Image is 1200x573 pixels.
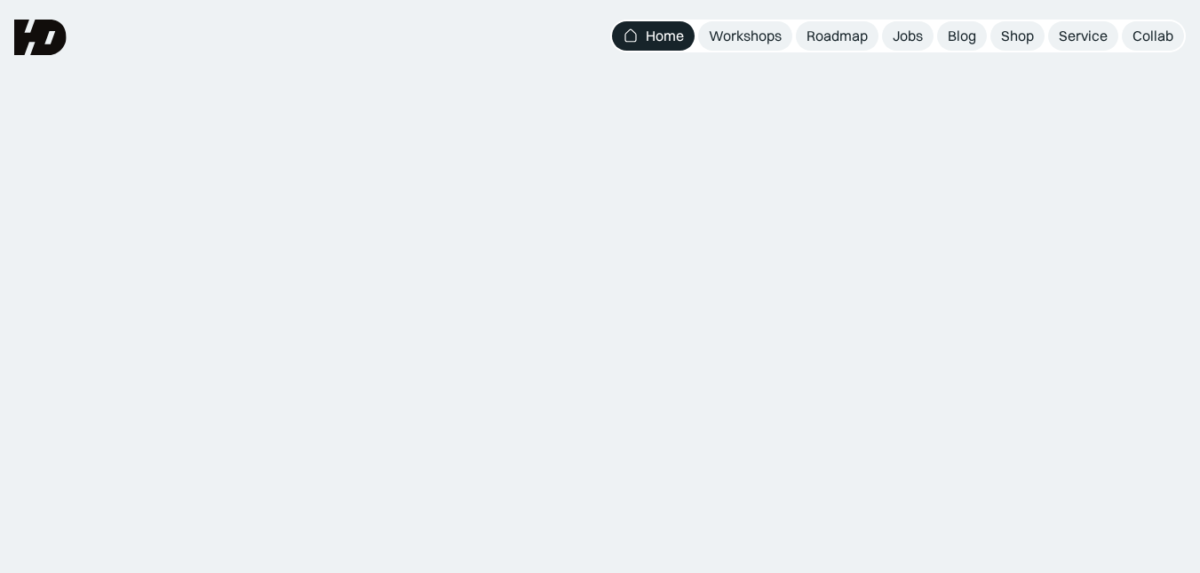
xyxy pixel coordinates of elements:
[990,21,1045,51] a: Shop
[1048,21,1118,51] a: Service
[796,21,878,51] a: Roadmap
[698,21,792,51] a: Workshops
[937,21,987,51] a: Blog
[882,21,934,51] a: Jobs
[807,27,868,45] div: Roadmap
[709,27,782,45] div: Workshops
[948,27,976,45] div: Blog
[1132,27,1173,45] div: Collab
[893,27,923,45] div: Jobs
[1001,27,1034,45] div: Shop
[646,27,684,45] div: Home
[1122,21,1184,51] a: Collab
[612,21,695,51] a: Home
[1059,27,1108,45] div: Service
